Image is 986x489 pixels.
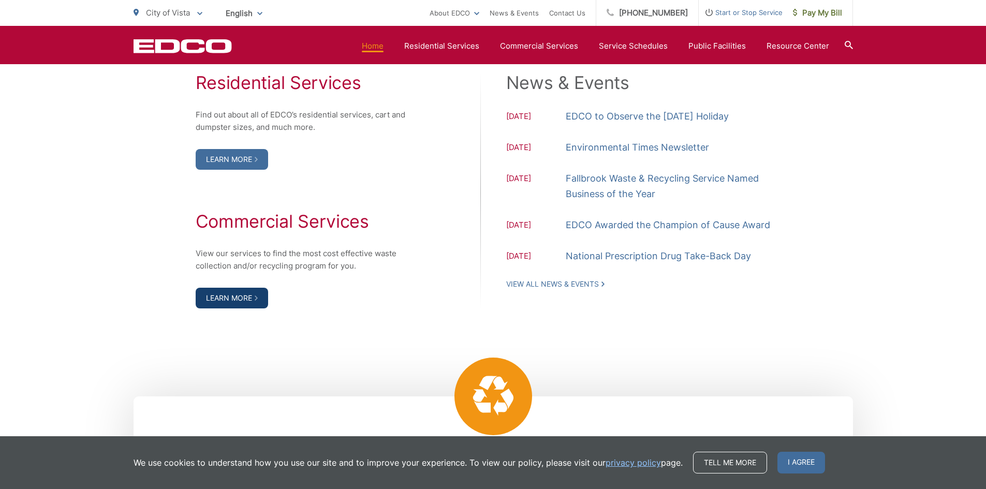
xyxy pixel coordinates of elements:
a: Residential Services [404,40,479,52]
a: Service Schedules [599,40,668,52]
p: View our services to find the most cost effective waste collection and/or recycling program for you. [196,247,418,272]
span: City of Vista [146,8,190,18]
span: I agree [777,452,825,473]
span: [DATE] [506,110,566,124]
a: About EDCO [430,7,479,19]
span: Pay My Bill [793,7,842,19]
a: Commercial Services [500,40,578,52]
span: [DATE] [506,219,566,233]
span: English [218,4,270,22]
span: [DATE] [506,250,566,264]
a: Public Facilities [688,40,746,52]
h2: Residential Services [196,72,418,93]
a: View All News & Events [506,279,605,289]
a: National Prescription Drug Take-Back Day [566,248,751,264]
a: Home [362,40,384,52]
a: Contact Us [549,7,585,19]
a: privacy policy [606,456,661,469]
h2: News & Events [506,72,791,93]
a: News & Events [490,7,539,19]
p: Find out about all of EDCO’s residential services, cart and dumpster sizes, and much more. [196,109,418,134]
a: Tell me more [693,452,767,473]
h2: Commercial Services [196,211,418,232]
a: Fallbrook Waste & Recycling Service Named Business of the Year [566,171,791,202]
a: EDCO to Observe the [DATE] Holiday [566,109,729,124]
a: EDCO Awarded the Champion of Cause Award [566,217,770,233]
a: Environmental Times Newsletter [566,140,709,155]
a: EDCD logo. Return to the homepage. [134,39,232,53]
a: Resource Center [767,40,829,52]
p: We use cookies to understand how you use our site and to improve your experience. To view our pol... [134,456,683,469]
span: [DATE] [506,172,566,202]
span: [DATE] [506,141,566,155]
a: Learn More [196,288,268,308]
a: Learn More [196,149,268,170]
